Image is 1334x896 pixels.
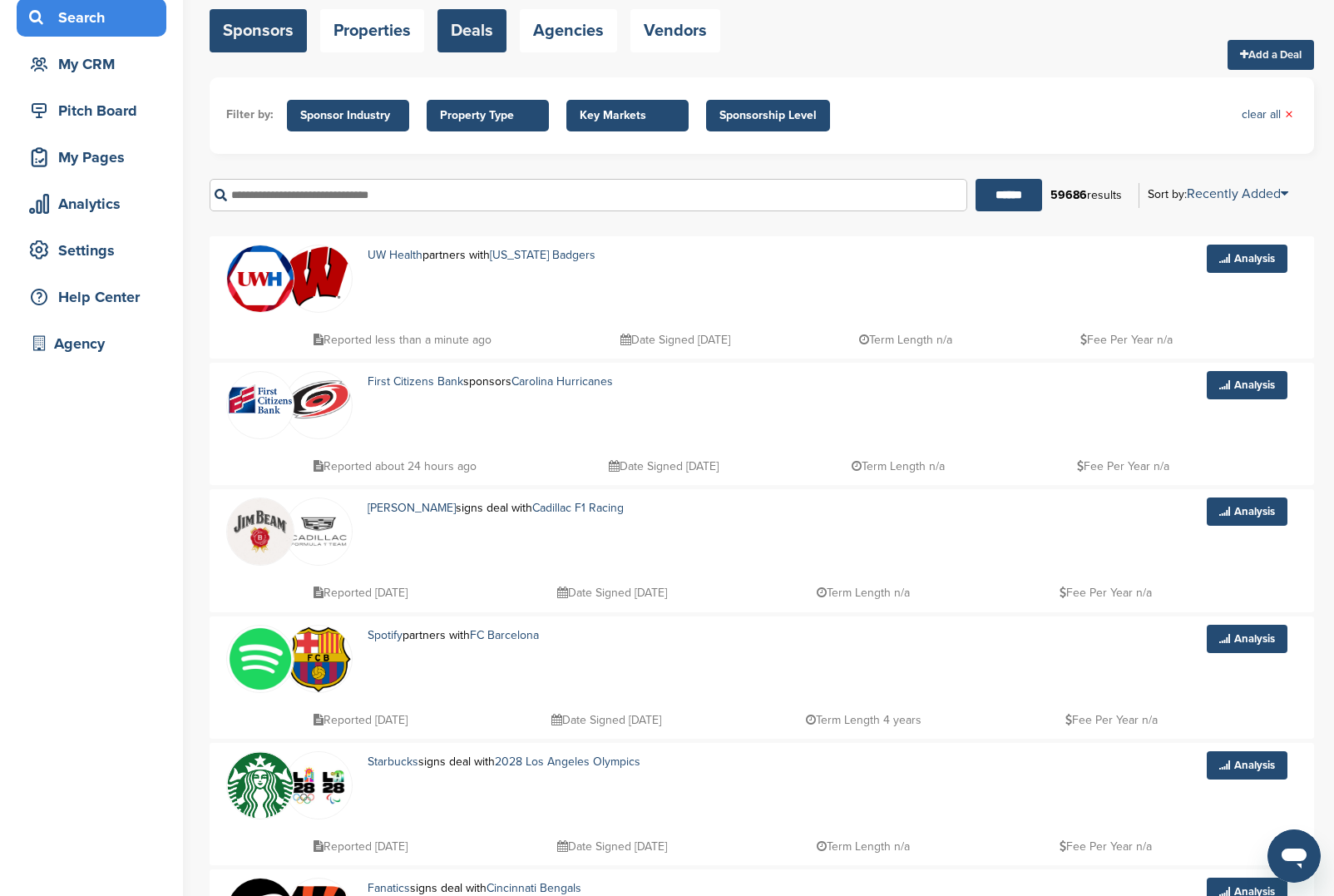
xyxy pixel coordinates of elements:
[1060,582,1152,603] p: Fee Per Year n/a
[1187,186,1288,202] a: Recently Added
[25,189,166,219] div: Analytics
[314,582,408,603] p: Reported [DATE]
[1207,371,1287,399] a: Analysis
[470,628,539,642] a: FC Barcelona
[440,106,536,125] span: Property Type
[1228,40,1314,70] a: Add a Deal
[314,710,408,730] p: Reported [DATE]
[285,626,352,693] img: Open uri20141112 64162 1yeofb6?1415809477
[227,377,294,422] img: Open uri20141112 50798 148hg1y
[210,9,307,52] a: Sponsors
[17,231,166,270] a: Settings
[227,245,294,312] img: 82plgaic 400x400
[368,755,418,769] a: Starbucks
[285,752,352,819] img: Csrq75nh 400x400
[25,142,166,172] div: My Pages
[368,625,595,646] p: partners with
[17,324,166,363] a: Agency
[368,751,725,772] p: signs deal with
[817,582,910,603] p: Term Length n/a
[1065,710,1158,730] p: Fee Per Year n/a
[285,379,352,420] img: Open uri20141112 64162 1shn62e?1415805732
[25,49,166,79] div: My CRM
[557,582,667,603] p: Date Signed [DATE]
[17,45,166,83] a: My CRM
[490,248,595,262] a: [US_STATE] Badgers
[314,329,492,350] p: Reported less than a minute ago
[1077,456,1169,477] p: Fee Per Year n/a
[437,9,506,52] a: Deals
[1267,829,1321,883] iframe: Button to launch messaging window
[368,371,689,392] p: sponsors
[532,501,624,515] a: Cadillac F1 Racing
[719,106,817,125] span: Sponsorship Level
[1207,245,1287,273] a: Analysis
[487,881,581,895] a: Cincinnati Bengals
[520,9,617,52] a: Agencies
[314,836,408,857] p: Reported [DATE]
[25,282,166,312] div: Help Center
[368,501,456,515] a: [PERSON_NAME]
[495,755,640,769] a: 2028 Los Angeles Olympics
[25,235,166,265] div: Settings
[368,248,422,262] a: UW Health
[806,710,921,730] p: Term Length 4 years
[580,106,675,125] span: Key Markets
[852,456,945,477] p: Term Length n/a
[17,278,166,316] a: Help Center
[25,2,166,32] div: Search
[859,329,952,350] p: Term Length n/a
[25,96,166,126] div: Pitch Board
[1285,106,1293,124] span: ×
[25,329,166,359] div: Agency
[368,881,410,895] a: Fanatics
[320,9,424,52] a: Properties
[1242,106,1293,124] a: clear all×
[17,92,166,130] a: Pitch Board
[285,498,352,565] img: Fcgoatp8 400x400
[511,374,613,389] a: Carolina Hurricanes
[817,836,910,857] p: Term Length n/a
[609,456,719,477] p: Date Signed [DATE]
[227,752,294,819] img: Open uri20141112 50798 1m0bak2
[1050,188,1087,202] b: 59686
[226,106,274,124] li: Filter by:
[314,456,477,477] p: Reported about 24 hours ago
[630,9,720,52] a: Vendors
[620,329,730,350] p: Date Signed [DATE]
[368,245,668,265] p: partners with
[1060,836,1152,857] p: Fee Per Year n/a
[17,185,166,223] a: Analytics
[1207,625,1287,653] a: Analysis
[557,836,667,857] p: Date Signed [DATE]
[17,138,166,176] a: My Pages
[1207,498,1287,526] a: Analysis
[285,245,352,309] img: Open uri20141112 64162 w7v9zj?1415805765
[368,374,463,389] a: First Citizens Bank
[1148,187,1288,200] div: Sort by:
[300,106,396,125] span: Sponsor Industry
[551,710,661,730] p: Date Signed [DATE]
[227,626,294,692] img: Vrpucdn2 400x400
[368,628,403,642] a: Spotify
[368,498,704,518] p: signs deal with
[1080,329,1173,350] p: Fee Per Year n/a
[1207,751,1287,780] a: Analysis
[227,498,294,565] img: Jyyddrmw 400x400
[1042,181,1130,210] div: results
